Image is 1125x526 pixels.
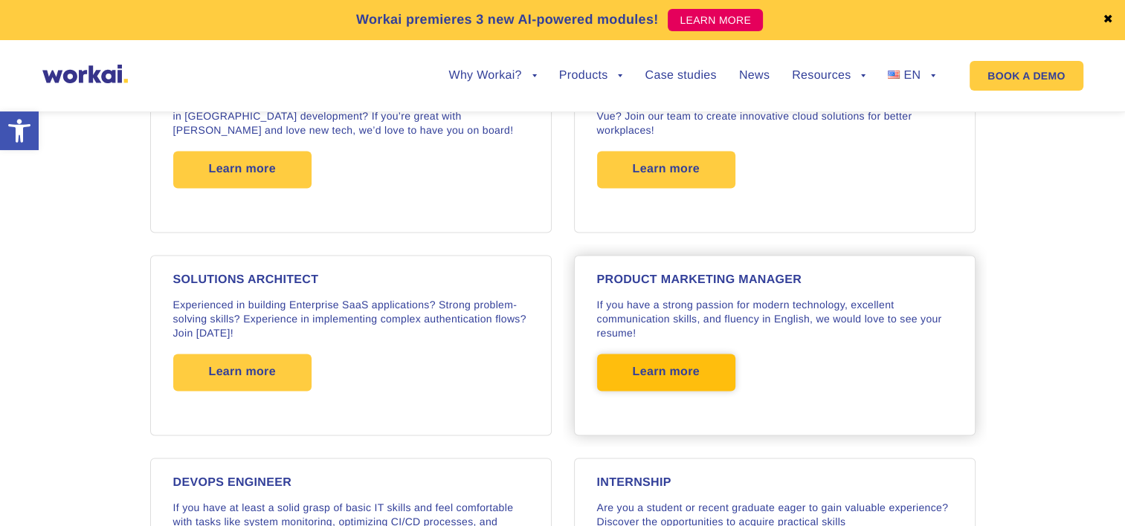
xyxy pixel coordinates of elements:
[668,9,763,31] a: LEARN MORE
[792,70,865,82] a: Resources
[633,151,700,188] span: Learn more
[356,10,659,30] p: Workai premieres 3 new AI-powered modules!
[209,151,276,188] span: Learn more
[563,40,987,243] a: MID FRONTEND DEVELOPER Enjoy building modern web apps? Have 3+ years of experience with Vue? Join...
[1103,14,1113,26] a: ✖
[633,354,700,391] span: Learn more
[173,298,529,341] p: Experienced in building Enterprise SaaS applications? Strong problem-solving skills? Experience i...
[597,274,952,286] h4: PRODUCT MARKETING MANAGER
[139,244,563,447] a: SOLUTIONS ARCHITECT Experienced in building Enterprise SaaS applications? Strong problem-solving ...
[970,61,1083,91] a: BOOK A DEMO
[645,70,716,82] a: Case studies
[739,70,770,82] a: News
[563,244,987,447] a: PRODUCT MARKETING MANAGER If you have a strong passion for modern technology, excellent communica...
[597,94,952,137] p: Enjoy building modern web apps? Have 3+ years of experience with Vue? Join our team to create inn...
[903,69,921,82] span: EN
[139,40,563,243] a: SENIOR FRONTEND DEVELOPER Looking for exciting frontend challenges? 5+ years in [GEOGRAPHIC_DATA]...
[173,94,529,137] p: Looking for exciting frontend challenges? 5+ years in [GEOGRAPHIC_DATA] development? If you’re gr...
[448,70,536,82] a: Why Workai?
[597,476,671,489] strong: Internship
[597,298,952,341] p: If you have a strong passion for modern technology, excellent communication skills, and fluency i...
[173,274,529,286] h4: SOLUTIONS ARCHITECT
[559,70,623,82] a: Products
[173,477,529,489] h4: DEVOPS ENGINEER
[209,354,276,391] span: Learn more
